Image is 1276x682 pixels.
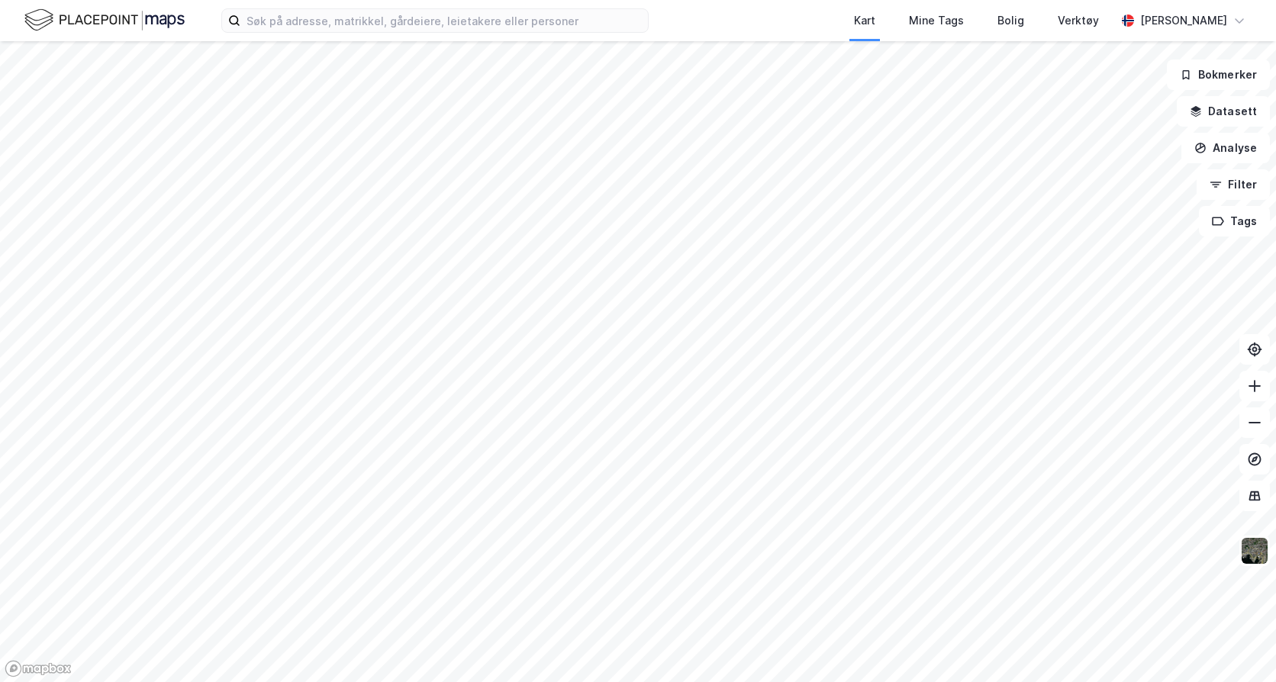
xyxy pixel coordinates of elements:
[24,7,185,34] img: logo.f888ab2527a4732fd821a326f86c7f29.svg
[1200,609,1276,682] iframe: Chat Widget
[997,11,1024,30] div: Bolig
[1140,11,1227,30] div: [PERSON_NAME]
[1058,11,1099,30] div: Verktøy
[909,11,964,30] div: Mine Tags
[240,9,648,32] input: Søk på adresse, matrikkel, gårdeiere, leietakere eller personer
[1200,609,1276,682] div: Kontrollprogram for chat
[854,11,875,30] div: Kart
